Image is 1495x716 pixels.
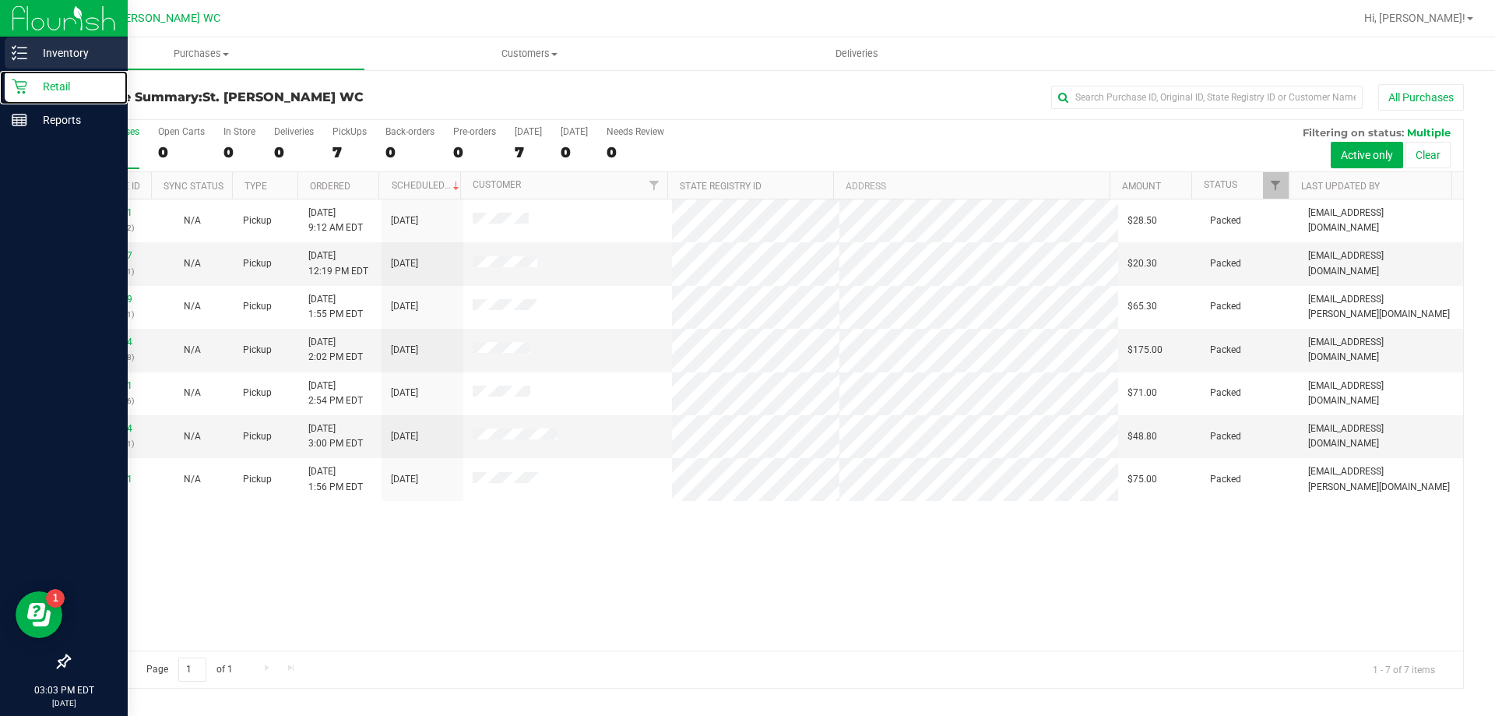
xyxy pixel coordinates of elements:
[1378,84,1464,111] button: All Purchases
[308,464,363,494] span: [DATE] 1:56 PM EDT
[1127,429,1157,444] span: $48.80
[607,126,664,137] div: Needs Review
[158,143,205,161] div: 0
[12,112,27,128] inline-svg: Reports
[561,143,588,161] div: 0
[391,343,418,358] span: [DATE]
[308,421,363,451] span: [DATE] 3:00 PM EDT
[89,207,132,218] a: 11832651
[1210,213,1241,228] span: Packed
[607,143,664,161] div: 0
[1263,172,1289,199] a: Filter
[243,299,272,314] span: Pickup
[202,90,364,104] span: St. [PERSON_NAME] WC
[833,172,1110,199] th: Address
[46,589,65,608] iframe: Resource center unread badge
[1405,142,1451,168] button: Clear
[184,343,201,358] button: N/A
[184,344,201,355] span: Not Applicable
[1360,658,1448,681] span: 1 - 7 of 7 items
[223,126,255,137] div: In Store
[184,299,201,314] button: N/A
[1364,12,1465,24] span: Hi, [PERSON_NAME]!
[184,213,201,228] button: N/A
[1308,206,1454,235] span: [EMAIL_ADDRESS][DOMAIN_NAME]
[7,697,121,709] p: [DATE]
[12,79,27,94] inline-svg: Retail
[1407,126,1451,139] span: Multiple
[332,143,367,161] div: 7
[453,126,496,137] div: Pre-orders
[391,299,418,314] span: [DATE]
[184,301,201,312] span: Not Applicable
[243,386,272,400] span: Pickup
[391,472,418,487] span: [DATE]
[184,472,201,487] button: N/A
[1127,299,1157,314] span: $65.30
[1127,213,1157,228] span: $28.50
[243,213,272,228] span: Pickup
[1210,299,1241,314] span: Packed
[308,335,363,365] span: [DATE] 2:02 PM EDT
[89,474,132,485] a: 11834961
[89,294,132,305] a: 11835029
[97,12,220,25] span: St. [PERSON_NAME] WC
[184,258,201,269] span: Not Applicable
[243,472,272,487] span: Pickup
[814,47,899,61] span: Deliveries
[310,181,350,192] a: Ordered
[1210,256,1241,271] span: Packed
[184,386,201,400] button: N/A
[69,90,533,104] h3: Purchase Summary:
[385,126,434,137] div: Back-orders
[1127,472,1157,487] span: $75.00
[243,256,272,271] span: Pickup
[332,126,367,137] div: PickUps
[16,591,62,638] iframe: Resource center
[158,126,205,137] div: Open Carts
[1127,256,1157,271] span: $20.30
[308,292,363,322] span: [DATE] 1:55 PM EDT
[365,47,693,61] span: Customers
[27,111,121,129] p: Reports
[184,256,201,271] button: N/A
[223,143,255,161] div: 0
[1204,179,1237,190] a: Status
[515,143,542,161] div: 7
[89,380,132,391] a: 11835481
[1122,181,1161,192] a: Amount
[391,429,418,444] span: [DATE]
[453,143,496,161] div: 0
[244,181,267,192] a: Type
[1308,249,1454,278] span: [EMAIL_ADDRESS][DOMAIN_NAME]
[133,658,245,682] span: Page of 1
[391,256,418,271] span: [DATE]
[392,180,463,191] a: Scheduled
[391,213,418,228] span: [DATE]
[7,683,121,697] p: 03:03 PM EDT
[178,658,206,682] input: 1
[1301,181,1380,192] a: Last Updated By
[243,429,272,444] span: Pickup
[1308,379,1454,408] span: [EMAIL_ADDRESS][DOMAIN_NAME]
[12,45,27,61] inline-svg: Inventory
[243,343,272,358] span: Pickup
[38,47,364,61] span: Purchases
[27,44,121,62] p: Inventory
[642,172,667,199] a: Filter
[308,249,368,278] span: [DATE] 12:19 PM EDT
[274,143,314,161] div: 0
[1210,386,1241,400] span: Packed
[308,206,363,235] span: [DATE] 9:12 AM EDT
[164,181,223,192] a: Sync Status
[1308,421,1454,451] span: [EMAIL_ADDRESS][DOMAIN_NAME]
[184,429,201,444] button: N/A
[184,431,201,442] span: Not Applicable
[1308,464,1454,494] span: [EMAIL_ADDRESS][PERSON_NAME][DOMAIN_NAME]
[680,181,762,192] a: State Registry ID
[184,215,201,226] span: Not Applicable
[515,126,542,137] div: [DATE]
[184,474,201,485] span: Not Applicable
[184,387,201,398] span: Not Applicable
